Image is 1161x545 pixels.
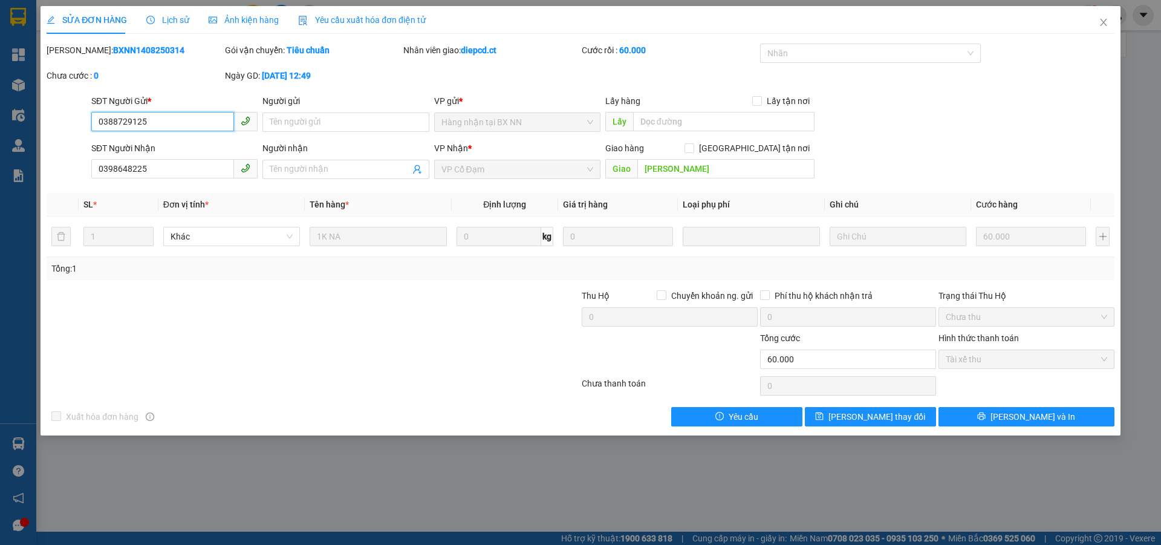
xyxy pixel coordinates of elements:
button: printer[PERSON_NAME] và In [938,407,1114,426]
span: Giao hàng [605,143,644,153]
span: user-add [412,165,422,174]
span: Định lượng [483,200,526,209]
span: Thu Hộ [582,291,610,301]
div: Cước rồi : [582,44,758,57]
input: 0 [976,227,1086,246]
span: printer [977,412,986,422]
span: Hàng nhận tại BX NN [441,113,593,131]
span: SL [83,200,93,209]
button: Close [1087,6,1120,40]
span: exclamation-circle [715,412,724,422]
div: [PERSON_NAME]: [47,44,223,57]
span: Đơn vị tính [163,200,209,209]
span: Chưa thu [946,308,1107,326]
div: SĐT Người Gửi [91,94,258,108]
input: Dọc đường [633,112,815,131]
span: [GEOGRAPHIC_DATA] tận nơi [694,142,815,155]
span: [PERSON_NAME] và In [990,410,1075,423]
button: save[PERSON_NAME] thay đổi [805,407,936,426]
span: phone [241,163,250,173]
b: Tiêu chuẩn [287,45,330,55]
b: 0 [94,71,99,80]
span: SỬA ĐƠN HÀNG [47,15,127,25]
span: Khác [171,227,293,246]
b: BXNN1408250314 [113,45,184,55]
button: exclamation-circleYêu cầu [671,407,802,426]
span: kg [541,227,553,246]
div: VP gửi [434,94,600,108]
span: Ảnh kiện hàng [209,15,279,25]
div: Gói vận chuyển: [225,44,401,57]
th: Ghi chú [825,193,971,217]
span: Xuất hóa đơn hàng [61,410,143,423]
div: Người gửi [262,94,429,108]
span: Phí thu hộ khách nhận trả [770,289,877,302]
span: Giao [605,159,637,178]
span: info-circle [146,413,154,421]
b: 60.000 [619,45,646,55]
th: Loại phụ phí [678,193,824,217]
span: close [1099,18,1108,27]
button: plus [1096,227,1109,246]
div: Chưa cước : [47,69,223,82]
label: Hình thức thanh toán [938,333,1019,343]
b: diepcd.ct [461,45,496,55]
span: Lịch sử [146,15,189,25]
span: Tổng cước [760,333,800,343]
input: 0 [563,227,673,246]
span: VP Nhận [434,143,468,153]
span: Lấy [605,112,633,131]
span: Yêu cầu [729,410,758,423]
img: icon [298,16,308,25]
span: Cước hàng [976,200,1018,209]
b: [DATE] 12:49 [262,71,311,80]
span: picture [209,16,217,24]
span: phone [241,116,250,126]
span: Lấy tận nơi [762,94,815,108]
span: Tên hàng [310,200,349,209]
span: edit [47,16,55,24]
span: VP Cổ Đạm [441,160,593,178]
div: Nhân viên giao: [403,44,579,57]
span: [PERSON_NAME] thay đổi [828,410,925,423]
div: Trạng thái Thu Hộ [938,289,1114,302]
span: Lấy hàng [605,96,640,106]
div: SĐT Người Nhận [91,142,258,155]
div: Ngày GD: [225,69,401,82]
span: Chuyển khoản ng. gửi [666,289,758,302]
span: Tài xế thu [946,350,1107,368]
span: Yêu cầu xuất hóa đơn điện tử [298,15,426,25]
button: delete [51,227,71,246]
input: Dọc đường [637,159,815,178]
span: Giá trị hàng [563,200,608,209]
div: Người nhận [262,142,429,155]
input: VD: Bàn, Ghế [310,227,446,246]
span: save [815,412,824,422]
input: Ghi Chú [830,227,966,246]
div: Chưa thanh toán [580,377,759,398]
span: clock-circle [146,16,155,24]
div: Tổng: 1 [51,262,448,275]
